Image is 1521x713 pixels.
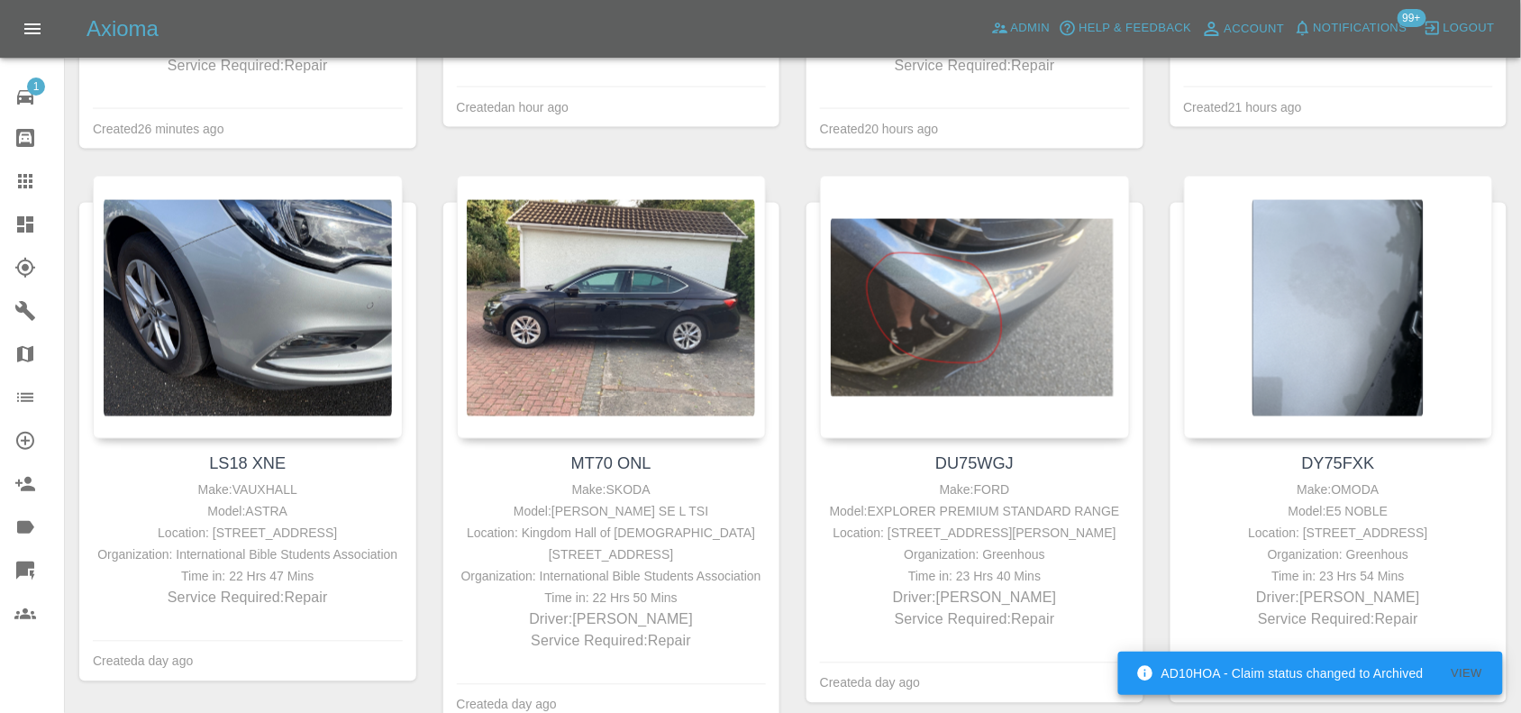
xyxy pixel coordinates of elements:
a: Account [1197,14,1289,43]
div: Created 21 hours ago [1184,96,1303,118]
span: Help & Feedback [1079,18,1191,39]
h5: Axioma [87,14,159,43]
span: 1 [27,78,45,96]
a: MT70 ONL [571,455,651,473]
div: AD10HOA - Claim status changed to Archived [1136,657,1424,690]
p: Driver: [PERSON_NAME] [461,609,762,631]
button: Help & Feedback [1054,14,1196,42]
div: Model: EXPLORER PREMIUM STANDARD RANGE [824,501,1125,523]
div: Time in: 23 Hrs 54 Mins [1189,566,1489,588]
p: Driver: [PERSON_NAME] [1189,588,1489,609]
div: Created a day ago [93,651,193,672]
button: Open drawer [11,7,54,50]
span: Logout [1444,18,1495,39]
div: Location: [STREET_ADDRESS][PERSON_NAME] [824,523,1125,544]
a: DY75FXK [1302,455,1375,473]
a: LS18 XNE [209,455,286,473]
button: View [1438,660,1496,688]
span: 99+ [1398,9,1426,27]
div: Organization: International Bible Students Association [461,566,762,588]
div: Created an hour ago [457,96,569,118]
span: Account [1225,19,1285,40]
div: Created 26 minutes ago [93,118,224,140]
p: Service Required: Repair [824,609,1125,631]
p: Driver: [PERSON_NAME] [824,588,1125,609]
p: Service Required: Repair [461,631,762,653]
div: Created a day ago [820,672,920,694]
button: Logout [1419,14,1499,42]
div: Model: E5 NOBLE [1189,501,1489,523]
div: Model: ASTRA [97,501,398,523]
div: Organization: Greenhous [824,544,1125,566]
div: Created 20 hours ago [820,118,939,140]
div: Make: VAUXHALL [97,480,398,501]
div: Model: [PERSON_NAME] SE L TSI [461,501,762,523]
div: Time in: 22 Hrs 47 Mins [97,566,398,588]
span: Notifications [1314,18,1407,39]
div: Organization: Greenhous [1189,544,1489,566]
div: Make: FORD [824,480,1125,501]
p: Service Required: Repair [824,55,1125,77]
p: Service Required: Repair [97,55,398,77]
div: Location: Kingdom Hall of [DEMOGRAPHIC_DATA][STREET_ADDRESS] [461,523,762,566]
p: Service Required: Repair [97,588,398,609]
div: Location: [STREET_ADDRESS] [97,523,398,544]
div: Time in: 22 Hrs 50 Mins [461,588,762,609]
div: Location: [STREET_ADDRESS] [1189,523,1489,544]
span: Admin [1011,18,1051,39]
div: Organization: International Bible Students Association [97,544,398,566]
div: Time in: 23 Hrs 40 Mins [824,566,1125,588]
div: Make: SKODA [461,480,762,501]
a: DU75WGJ [935,455,1014,473]
div: Make: OMODA [1189,480,1489,501]
p: Service Required: Repair [1189,609,1489,631]
button: Notifications [1289,14,1412,42]
a: Admin [987,14,1055,42]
